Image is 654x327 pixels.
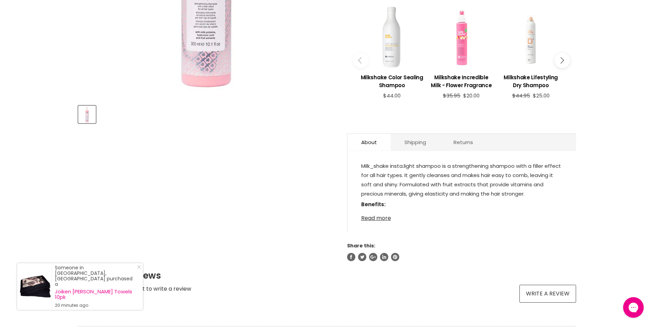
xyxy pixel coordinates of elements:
[347,134,391,151] a: About
[55,265,136,308] div: Someone in [GEOGRAPHIC_DATA], [GEOGRAPHIC_DATA] purchased a
[533,92,550,99] span: $25.00
[79,106,95,122] img: Milkshake Insta.Light Shampoo
[134,265,141,272] a: Close Notification
[430,73,493,89] h3: Milkshake Incredible Milk - Flower Fragrance
[463,92,480,99] span: $20.00
[347,242,375,249] span: Share this:
[443,92,460,99] span: $35.95
[519,285,576,303] a: Write a review
[361,68,423,93] a: View product:Milkshake Color Sealing Shampoo
[391,134,440,151] a: Shipping
[55,289,136,300] a: Joiken [PERSON_NAME] Towels 10pk
[620,295,647,320] iframe: Gorgias live chat messenger
[430,68,493,93] a: View product:Milkshake Incredible Milk - Flower Fragrance
[361,211,562,221] a: Read more
[77,104,336,123] div: Product thumbnails
[440,134,487,151] a: Returns
[78,106,96,123] button: Milkshake Insta.Light Shampoo
[347,243,576,261] aside: Share this:
[500,68,562,93] a: View product:Milkshake Lifestyling Dry Shampoo
[383,92,401,99] span: $44.00
[17,263,51,310] a: Visit product page
[361,201,386,208] strong: Benefits:
[78,269,576,282] h2: Customer Reviews
[500,73,562,89] h3: Milkshake Lifestyling Dry Shampoo
[361,73,423,89] h3: Milkshake Color Sealing Shampoo
[361,162,561,197] span: Milk_shake insta.light shampoo is a strengthening shampoo with a filler effect for all hair types...
[55,303,136,308] small: 20 minutes ago
[512,92,530,99] span: $44.95
[137,265,141,269] svg: Close Icon
[361,200,562,238] p: - Achieve a glossy, glass-like finish for your hair that lasts up to 3 days - The perfect solutio...
[115,285,191,293] div: Be the first to write a review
